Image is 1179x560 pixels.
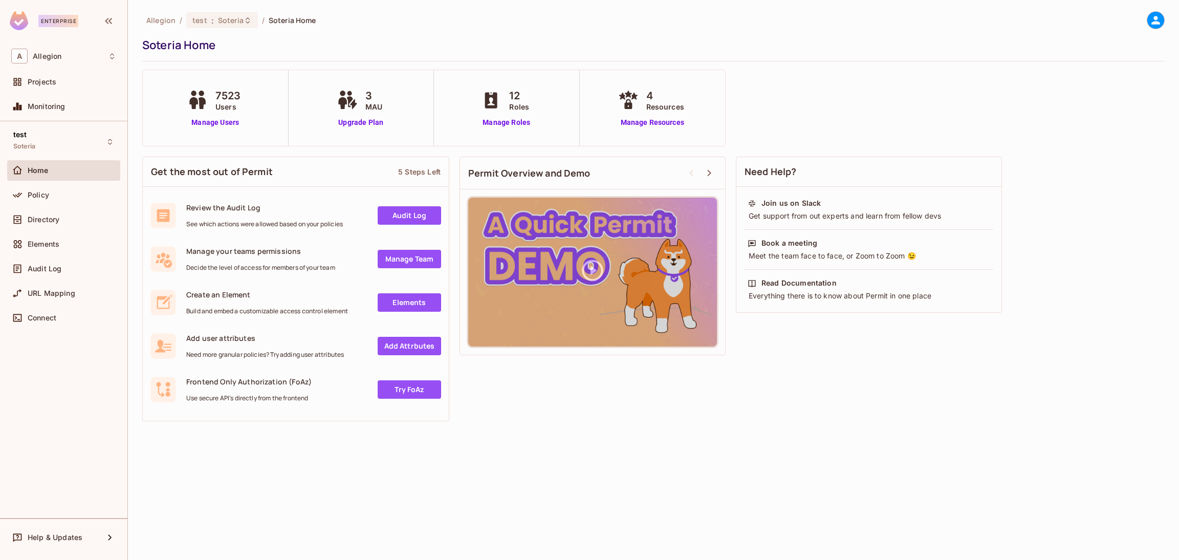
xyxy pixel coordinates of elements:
[478,117,534,128] a: Manage Roles
[186,351,344,359] span: Need more granular policies? Try adding user attributes
[215,101,241,112] span: Users
[509,101,529,112] span: Roles
[142,37,1160,53] div: Soteria Home
[28,102,65,111] span: Monitoring
[186,220,343,228] span: See which actions were allowed based on your policies
[761,238,817,248] div: Book a meeting
[748,291,990,301] div: Everything there is to know about Permit in one place
[33,52,61,60] span: Workspace: Allegion
[378,250,441,268] a: Manage Team
[186,394,312,402] span: Use secure API's directly from the frontend
[28,314,56,322] span: Connect
[269,15,316,25] span: Soteria Home
[262,15,265,25] li: /
[28,191,49,199] span: Policy
[468,167,591,180] span: Permit Overview and Demo
[218,15,244,25] span: Soteria
[616,117,689,128] a: Manage Resources
[761,278,837,288] div: Read Documentation
[146,15,176,25] span: the active workspace
[378,206,441,225] a: Audit Log
[365,101,382,112] span: MAU
[365,88,382,103] span: 3
[378,337,441,355] a: Add Attrbutes
[378,293,441,312] a: Elements
[748,251,990,261] div: Meet the team face to face, or Zoom to Zoom 😉
[211,16,214,25] span: :
[761,198,821,208] div: Join us on Slack
[13,131,27,139] span: test
[335,117,387,128] a: Upgrade Plan
[186,333,344,343] span: Add user attributes
[185,117,246,128] a: Manage Users
[186,377,312,386] span: Frontend Only Authorization (FoAz)
[398,167,441,177] div: 5 Steps Left
[509,88,529,103] span: 12
[38,15,78,27] div: Enterprise
[186,290,348,299] span: Create an Element
[186,246,335,256] span: Manage your teams permissions
[748,211,990,221] div: Get support from out experts and learn from fellow devs
[10,11,28,30] img: SReyMgAAAABJRU5ErkJggg==
[13,142,35,150] span: Soteria
[186,307,348,315] span: Build and embed a customizable access control element
[186,203,343,212] span: Review the Audit Log
[28,240,59,248] span: Elements
[192,15,207,25] span: test
[28,216,59,224] span: Directory
[151,165,273,178] span: Get the most out of Permit
[646,101,684,112] span: Resources
[378,380,441,399] a: Try FoAz
[745,165,797,178] span: Need Help?
[28,78,56,86] span: Projects
[28,289,75,297] span: URL Mapping
[186,264,335,272] span: Decide the level of access for members of your team
[11,49,28,63] span: A
[215,88,241,103] span: 7523
[28,265,61,273] span: Audit Log
[646,88,684,103] span: 4
[28,166,49,175] span: Home
[28,533,82,542] span: Help & Updates
[180,15,182,25] li: /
